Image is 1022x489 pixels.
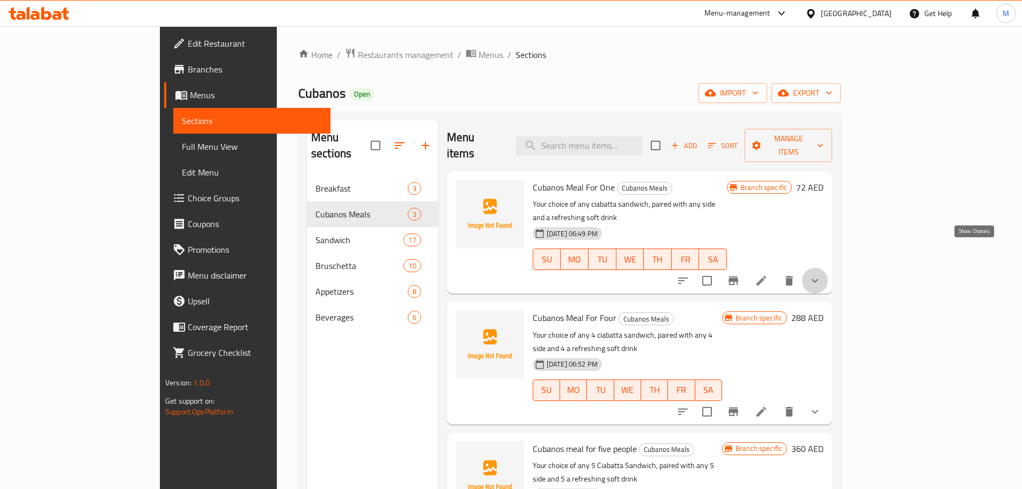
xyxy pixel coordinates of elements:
span: Cubanos meal for five people [533,441,637,457]
div: Open [350,88,374,101]
button: SA [695,379,722,401]
button: sort-choices [670,268,696,294]
button: sort-choices [670,399,696,425]
div: Menu-management [704,7,770,20]
span: Menu disclaimer [188,269,322,282]
span: SA [703,252,723,267]
span: Get support on: [165,394,215,408]
p: Your choice of any 4 ciabatta sandwich, paired with any 4 side and 4 a refreshing soft drink [533,329,722,355]
span: Grocery Checklist [188,346,322,359]
span: Sort sections [387,133,413,158]
svg: Show Choices [808,405,821,418]
a: Edit menu item [755,405,768,418]
a: Full Menu View [173,134,330,159]
button: TU [589,249,616,270]
span: Choice Groups [188,192,322,205]
div: Cubanos Meals3 [307,201,438,227]
a: Menus [466,48,503,62]
span: Coupons [188,217,322,230]
div: Appetizers8 [307,279,438,304]
span: Version: [165,376,192,390]
span: Edit Menu [182,166,322,179]
nav: Menu sections [307,171,438,334]
div: Bruschetta10 [307,253,438,279]
a: Upsell [164,288,330,314]
div: items [408,182,421,195]
span: Cubanos Meals [639,443,694,456]
span: [DATE] 06:52 PM [542,359,602,369]
button: MO [561,249,589,270]
span: Select section [644,134,667,157]
span: Sort [708,140,738,152]
span: 1.0.0 [193,376,210,390]
span: Branch specific [736,183,791,193]
span: TU [591,382,609,398]
div: Cubanos Meals [639,443,694,456]
button: FR [672,249,700,270]
span: Select all sections [364,134,387,157]
img: Cubanos Meal For One [455,180,524,249]
span: WE [621,252,640,267]
span: FR [676,252,695,267]
span: Cubanos Meals [619,313,673,325]
span: TU [593,252,612,267]
span: Select to update [696,400,718,423]
div: Beverages6 [307,304,438,330]
span: Upsell [188,295,322,308]
button: Branch-specific-item [720,399,746,425]
span: Promotions [188,243,322,256]
div: items [403,233,421,246]
div: items [408,208,421,221]
span: SU [538,252,557,267]
span: Sections [182,114,322,127]
span: 17 [404,235,420,245]
span: import [707,86,759,100]
button: show more [802,268,828,294]
button: Add section [413,133,438,158]
li: / [508,48,511,61]
div: items [408,285,421,298]
span: [DATE] 06:49 PM [542,229,602,239]
span: 8 [408,287,421,297]
div: Bruschetta [315,259,404,272]
span: Cubanos Meal For Four [533,310,616,326]
h6: 288 AED [791,310,824,325]
span: ⁠Cubanos [298,81,345,105]
button: Sort [705,137,740,154]
button: TH [641,379,668,401]
button: FR [668,379,695,401]
p: Your choice of any ciabatta sandwich, paired with any side and a refreshing soft drink [533,198,727,224]
span: Add [670,140,699,152]
span: Beverages [315,311,408,324]
span: MO [564,382,583,398]
button: SU [533,249,561,270]
button: Manage items [745,129,832,162]
input: search [516,136,642,155]
a: Coupons [164,211,330,237]
span: Cubanos Meals [315,208,408,221]
button: SA [699,249,727,270]
div: [GEOGRAPHIC_DATA] [821,8,892,19]
li: / [458,48,461,61]
span: TH [648,252,667,267]
div: Cubanos Meals [617,182,672,195]
button: Add [667,137,701,154]
button: TU [587,379,614,401]
a: Restaurants management [345,48,453,62]
button: show more [802,399,828,425]
span: Sandwich [315,233,404,246]
a: Menu disclaimer [164,262,330,288]
span: Add item [667,137,701,154]
button: export [771,83,841,103]
span: Menus [479,48,503,61]
span: Open [350,90,374,99]
span: 6 [408,312,421,323]
button: MO [560,379,587,401]
a: Promotions [164,237,330,262]
a: Grocery Checklist [164,340,330,366]
span: Coverage Report [188,320,322,333]
nav: breadcrumb [298,48,841,62]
